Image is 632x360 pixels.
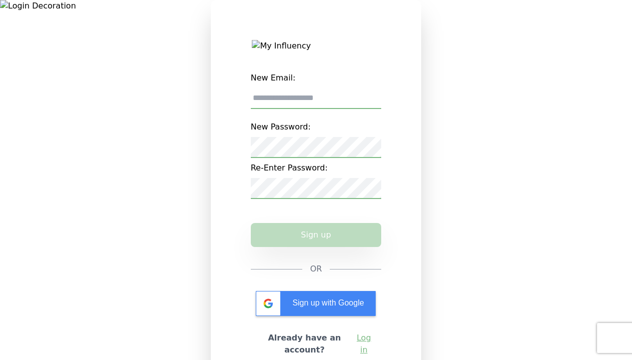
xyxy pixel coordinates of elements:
span: OR [310,263,322,275]
label: Re-Enter Password: [251,158,382,178]
div: Sign up with Google [256,291,376,316]
span: Sign up with Google [292,298,364,307]
h2: Already have an account? [259,332,351,356]
label: New Password: [251,117,382,137]
label: New Email: [251,68,382,88]
a: Log in [354,332,373,356]
img: My Influency [252,40,380,52]
button: Sign up [251,223,382,247]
